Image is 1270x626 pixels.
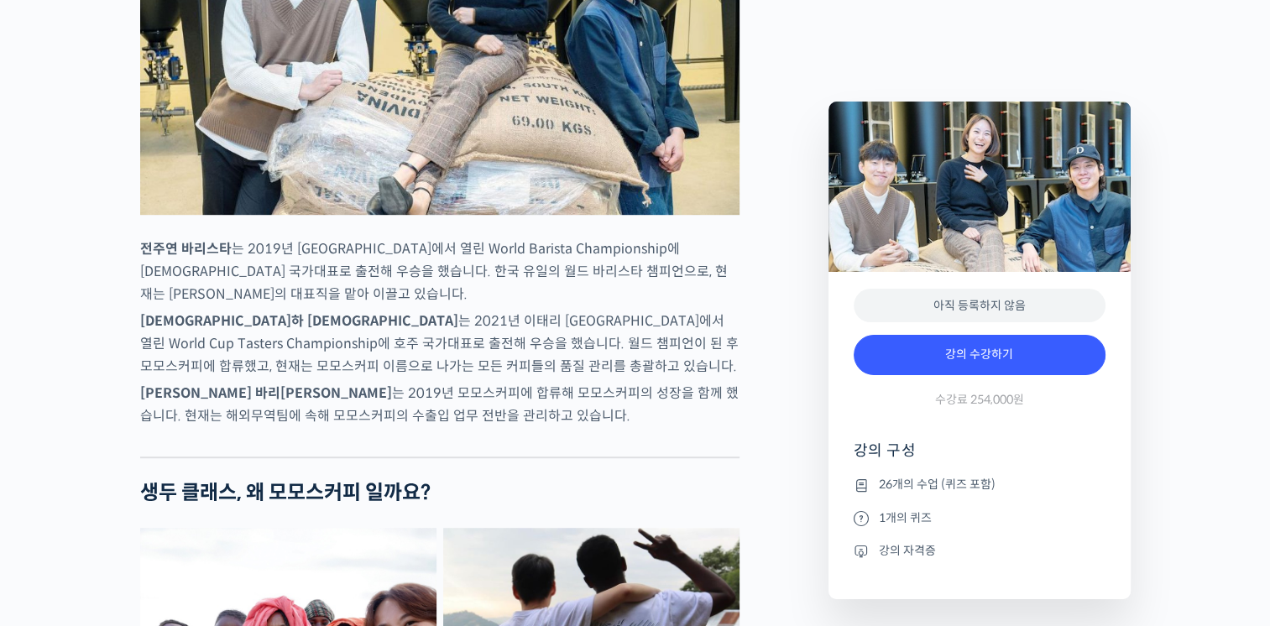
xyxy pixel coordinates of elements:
[854,508,1105,528] li: 1개의 퀴즈
[259,512,280,525] span: 설정
[140,480,431,505] strong: 생두 클래스, 왜 모모스커피 일까요?
[935,392,1024,408] span: 수강료 254,000원
[140,240,232,258] strong: 전주연 바리스타
[154,513,174,526] span: 대화
[53,512,63,525] span: 홈
[854,335,1105,375] a: 강의 수강하기
[854,475,1105,495] li: 26개의 수업 (퀴즈 포함)
[854,540,1105,561] li: 강의 자격증
[140,382,740,427] p: 는 2019년 모모스커피에 합류해 모모스커피의 성장을 함께 했습니다. 현재는 해외무역팀에 속해 모모스커피의 수출입 업무 전반을 관리하고 있습니다.
[140,310,740,378] p: 는 2021년 이태리 [GEOGRAPHIC_DATA]에서 열린 World Cup Tasters Championship에 호주 국가대표로 출전해 우승을 했습니다. 월드 챔피언이...
[140,237,740,305] p: 는 2019년 [GEOGRAPHIC_DATA]에서 열린 World Barista Championship에 [DEMOGRAPHIC_DATA] 국가대표로 출전해 우승을 했습니다....
[140,312,458,330] strong: [DEMOGRAPHIC_DATA]하 [DEMOGRAPHIC_DATA]
[217,487,322,529] a: 설정
[854,441,1105,474] h4: 강의 구성
[140,384,392,402] strong: [PERSON_NAME] 바리[PERSON_NAME]
[5,487,111,529] a: 홈
[111,487,217,529] a: 대화
[854,289,1105,323] div: 아직 등록하지 않음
